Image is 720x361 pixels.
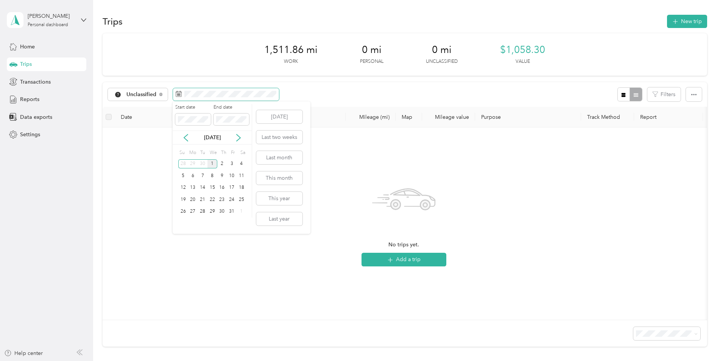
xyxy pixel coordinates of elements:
div: 8 [207,171,217,180]
span: 0 mi [362,44,382,56]
div: 25 [237,195,246,204]
div: We [209,147,217,158]
span: Settings [20,131,40,138]
th: Report [634,107,703,128]
div: 5 [178,171,188,180]
div: 24 [227,195,237,204]
div: 7 [198,171,207,180]
div: [PERSON_NAME] [28,12,75,20]
button: Add a trip [362,253,446,266]
div: 17 [227,183,237,193]
button: Filters [647,87,681,101]
iframe: Everlance-gr Chat Button Frame [678,319,720,361]
button: Last month [256,151,302,164]
span: 1,511.86 mi [264,44,318,56]
th: Mileage value [422,107,475,128]
div: 15 [207,183,217,193]
th: Date [115,107,171,128]
button: [DATE] [256,110,302,123]
span: Trips [20,60,32,68]
button: This year [256,192,302,205]
span: Reports [20,95,39,103]
div: Personal dashboard [28,23,68,27]
div: 30 [198,159,207,169]
th: Purpose [475,107,581,128]
p: Unclassified [426,58,458,65]
span: Data exports [20,113,52,121]
p: Personal [360,58,383,65]
span: Home [20,43,35,51]
button: Last two weeks [256,131,302,144]
div: 13 [188,183,198,193]
div: 2 [217,159,227,169]
span: No trips yet. [388,241,419,249]
h1: Trips [103,17,123,25]
div: 10 [227,171,237,180]
div: 1 [237,207,246,216]
div: 18 [237,183,246,193]
div: 28 [178,159,188,169]
div: 4 [237,159,246,169]
p: [DATE] [196,134,228,142]
th: Locations [171,107,346,128]
div: 20 [188,195,198,204]
div: 12 [178,183,188,193]
div: 30 [217,207,227,216]
span: Unclassified [126,92,157,97]
div: 6 [188,171,198,180]
span: $1,058.30 [500,44,545,56]
div: Sa [239,147,246,158]
label: Start date [175,104,211,111]
p: Work [284,58,298,65]
div: 1 [207,159,217,169]
label: End date [214,104,249,111]
div: 11 [237,171,246,180]
p: Value [516,58,530,65]
span: 0 mi [432,44,452,56]
div: Fr [229,147,237,158]
div: 23 [217,195,227,204]
div: Th [220,147,227,158]
div: 9 [217,171,227,180]
div: Su [178,147,185,158]
div: 19 [178,195,188,204]
th: Map [396,107,422,128]
div: 29 [188,159,198,169]
th: Track Method [581,107,634,128]
div: 28 [198,207,207,216]
div: 31 [227,207,237,216]
div: Mo [188,147,196,158]
div: 3 [227,159,237,169]
div: 21 [198,195,207,204]
div: 14 [198,183,207,193]
span: Transactions [20,78,51,86]
div: Tu [199,147,206,158]
div: 27 [188,207,198,216]
div: 22 [207,195,217,204]
button: New trip [667,15,707,28]
div: 29 [207,207,217,216]
button: Last year [256,212,302,226]
th: Mileage (mi) [346,107,396,128]
div: 16 [217,183,227,193]
button: Help center [4,349,43,357]
button: This month [256,171,302,185]
div: 26 [178,207,188,216]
